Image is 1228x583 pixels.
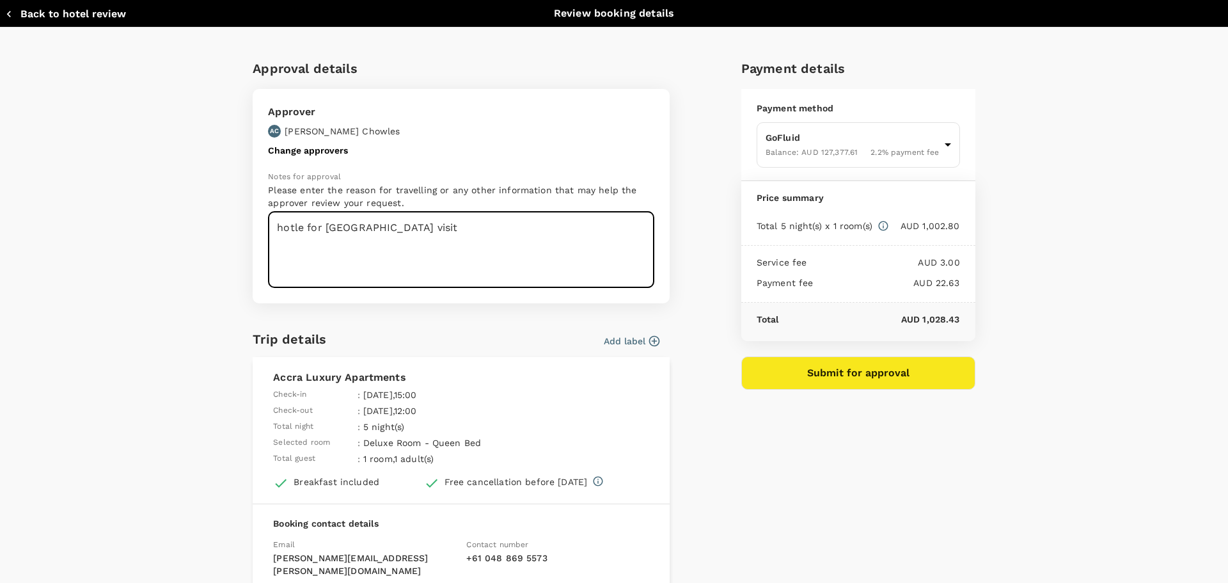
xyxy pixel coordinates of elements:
button: Submit for approval [741,356,975,390]
p: Notes for approval [268,171,654,184]
span: : [358,420,360,433]
span: Contact number [466,540,528,549]
p: AUD 1,028.43 [779,313,960,326]
p: [PERSON_NAME] Chowles [285,125,400,138]
span: : [358,452,360,465]
p: Accra Luxury Apartments [273,370,649,385]
button: Back to hotel review [5,8,126,20]
table: simple table [273,385,537,465]
span: Check-in [273,388,306,401]
span: : [358,436,360,449]
p: Booking contact details [273,517,649,530]
span: 2.2 % payment fee [870,148,939,157]
p: [DATE] , 12:00 [363,404,533,417]
div: GoFluidBalance: AUD 127,377.612.2% payment fee [757,122,960,168]
h6: Approval details [253,58,670,79]
span: Total night [273,420,313,433]
p: GoFluid [766,131,940,144]
p: Payment method [757,102,960,115]
p: Payment fee [757,276,814,289]
span: Email [273,540,295,549]
h6: Payment details [741,58,975,79]
button: Change approvers [268,145,348,156]
p: Review booking details [554,6,674,21]
p: 1 room , 1 adult(s) [363,452,533,465]
h6: Trip details [253,329,326,349]
span: : [358,404,360,417]
span: Selected room [273,436,330,449]
p: AUD 22.63 [814,276,960,289]
p: AUD 1,002.80 [889,220,960,232]
p: AUD 3.00 [807,256,960,269]
button: Add label [604,335,659,347]
p: 5 night(s) [363,420,533,433]
div: Breakfast included [294,475,379,488]
p: Total 5 night(s) x 1 room(s) [757,220,872,232]
div: Free cancellation before [DATE] [445,475,588,488]
svg: Full refund before 2025-10-14 00:00 Cancelation after 2025-10-14 00:00, cancelation fee of AUD 18... [592,475,604,487]
span: Total guest [273,452,315,465]
span: Check-out [273,404,312,417]
p: Service fee [757,256,807,269]
span: : [358,388,360,401]
p: Total [757,313,779,326]
p: AC [270,127,279,136]
p: [PERSON_NAME][EMAIL_ADDRESS][PERSON_NAME][DOMAIN_NAME] [273,552,456,577]
p: Approver [268,104,400,120]
p: [DATE] , 15:00 [363,388,533,401]
p: Deluxe Room - Queen Bed [363,436,533,449]
p: + 61 048 869 5573 [466,552,649,564]
p: Please enter the reason for travelling or any other information that may help the approver review... [268,184,654,209]
p: Price summary [757,191,960,204]
span: Balance : AUD 127,377.61 [766,148,858,157]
